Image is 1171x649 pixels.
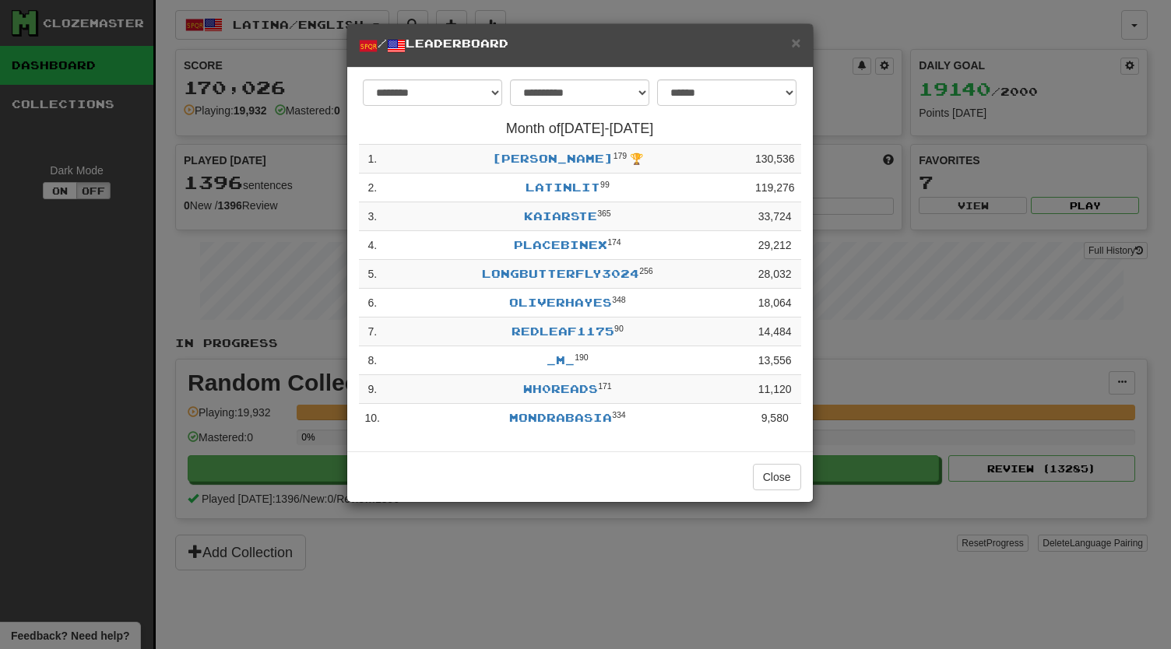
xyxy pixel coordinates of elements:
[614,324,624,333] sup: Level 90
[359,317,386,346] td: 7 .
[509,296,612,309] a: OliverHayes
[614,151,628,160] sup: Level 179
[791,33,800,51] span: ×
[749,202,801,231] td: 33,724
[753,464,801,490] button: Close
[749,404,801,433] td: 9,580
[630,153,643,165] span: 🏆
[526,181,600,194] a: latinlit
[547,353,575,367] a: _M_
[359,145,386,174] td: 1 .
[639,266,653,275] sup: Level 256
[612,295,626,304] sup: Level 348
[749,174,801,202] td: 119,276
[598,381,612,391] sup: Level 171
[749,289,801,317] td: 18,064
[791,34,800,51] button: Close
[359,346,386,375] td: 8 .
[359,260,386,289] td: 5 .
[749,375,801,404] td: 11,120
[359,36,801,55] h5: / Leaderboard
[749,260,801,289] td: 28,032
[600,180,610,189] sup: Level 99
[482,267,639,280] a: LongButterfly3024
[359,289,386,317] td: 6 .
[359,375,386,404] td: 9 .
[524,209,597,223] a: kaiarste
[514,238,607,251] a: Placebinex
[749,145,801,174] td: 130,536
[359,404,386,433] td: 10 .
[749,346,801,375] td: 13,556
[359,174,386,202] td: 2 .
[749,317,801,346] td: 14,484
[575,353,589,362] sup: Level 190
[607,237,621,247] sup: Level 174
[359,121,801,137] h4: Month of [DATE] - [DATE]
[512,324,614,338] a: RedLeaf1175
[359,202,386,231] td: 3 .
[492,152,614,165] a: [PERSON_NAME]
[359,231,386,260] td: 4 .
[509,411,612,424] a: mondrabasia
[749,231,801,260] td: 29,212
[523,382,598,395] a: wh0reads
[597,209,611,218] sup: Level 365
[612,410,626,419] sup: Level 334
